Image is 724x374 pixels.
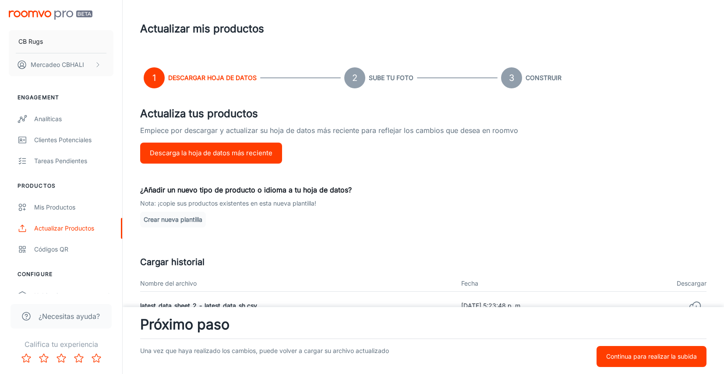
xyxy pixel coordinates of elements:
div: Códigos QR [34,245,113,254]
div: Mis productos [34,203,113,212]
td: latest_data_sheet_2_-_latest_data_sh.csv [140,292,454,320]
button: Rate 4 star [70,350,88,367]
h1: Actualizar mis productos [140,21,264,37]
p: Una vez que haya realizado los cambios, puede volver a cargar su archivo actualizado [140,346,508,367]
h3: Próximo paso [140,314,706,335]
img: Roomvo PRO Beta [9,10,92,20]
h6: Sube tu foto [369,73,413,83]
p: CB Rugs [18,37,43,46]
p: Nota: ¡copie sus productos existentes en esta nueva plantilla! [140,199,706,208]
th: Nombre del archivo [140,276,454,292]
h6: Descargar hoja de datos [168,73,257,83]
button: Rate 5 star [88,350,105,367]
div: Actualizar productos [34,224,113,233]
button: Rate 1 star [18,350,35,367]
p: Continua para realizar la subida [606,352,697,361]
td: [DATE] 5:23:48 p. m. [454,292,625,320]
button: Rate 2 star [35,350,53,367]
p: Empiece por descargar y actualizar su hoja de datos más reciente para reflejar los cambios que de... [140,125,706,143]
p: ¿Añadir un nuevo tipo de producto o idioma a tu hoja de datos? [140,185,706,195]
th: Descargar [625,276,706,292]
div: Tareas pendientes [34,156,113,166]
span: ¿Necesitas ayuda? [39,311,100,322]
h6: Construir [526,73,562,83]
button: Continua para realizar la subida [597,346,706,367]
text: 1 [152,73,156,83]
div: Analíticas [34,114,113,124]
h4: Actualiza tus productos [140,106,706,122]
button: Mercadeo CBHALI [9,53,113,76]
button: Crear nueva plantilla [140,212,206,227]
div: Habitaciones [34,291,106,301]
h5: Cargar historial [140,255,706,269]
button: Descarga la hoja de datos más reciente [140,143,282,164]
div: Clientes potenciales [34,135,113,145]
text: 3 [509,73,514,83]
text: 2 [352,73,357,83]
button: CB Rugs [9,30,113,53]
p: Mercadeo CBHALI [31,60,84,70]
th: Fecha [454,276,625,292]
p: Califica tu experiencia [7,339,115,350]
button: Rate 3 star [53,350,70,367]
